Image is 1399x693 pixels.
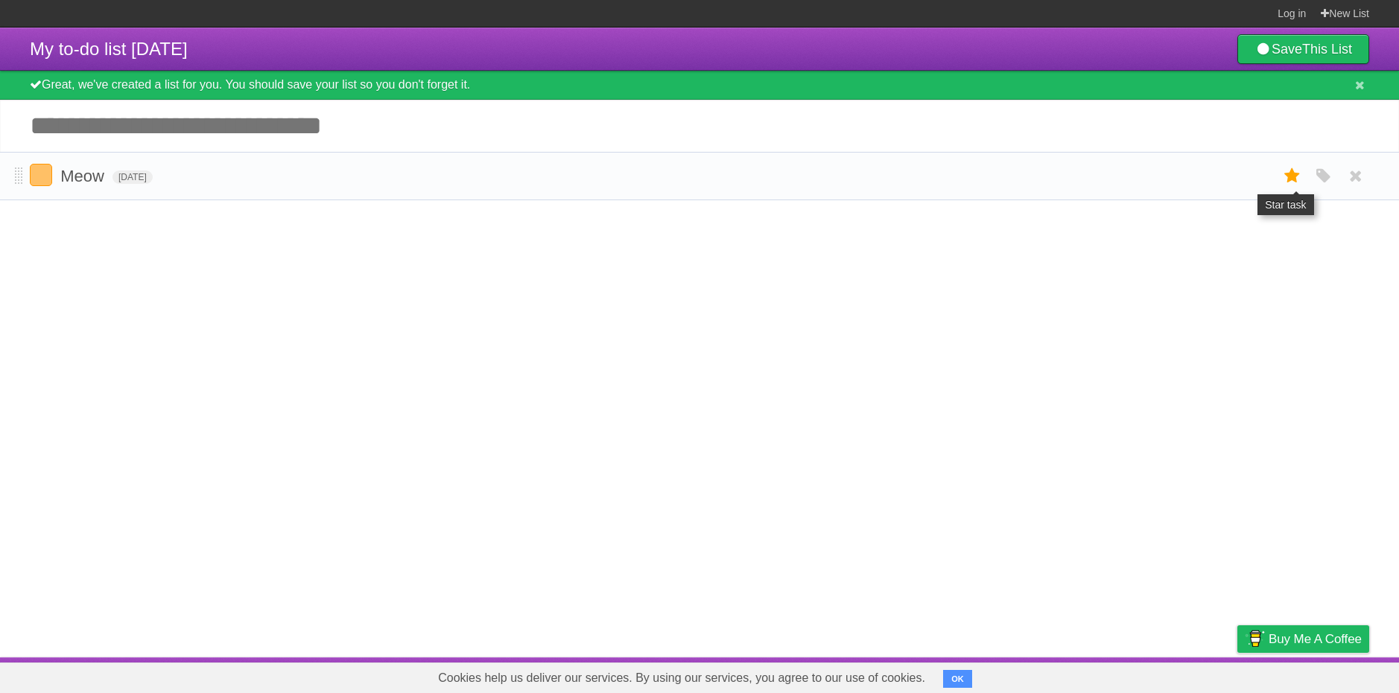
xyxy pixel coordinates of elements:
label: Done [30,164,52,186]
button: OK [943,670,972,688]
a: About [1039,661,1070,689]
span: [DATE] [112,170,153,184]
span: Buy me a coffee [1269,626,1362,652]
img: Buy me a coffee [1245,626,1265,651]
a: Privacy [1218,661,1257,689]
b: This List [1302,42,1352,57]
a: Buy me a coffee [1237,625,1369,653]
span: My to-do list [DATE] [30,39,188,59]
a: Developers [1088,661,1149,689]
span: Meow [60,167,108,185]
a: SaveThis List [1237,34,1369,64]
label: Star task [1278,164,1307,188]
span: Cookies help us deliver our services. By using our services, you agree to our use of cookies. [423,663,940,693]
a: Suggest a feature [1275,661,1369,689]
a: Terms [1167,661,1200,689]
